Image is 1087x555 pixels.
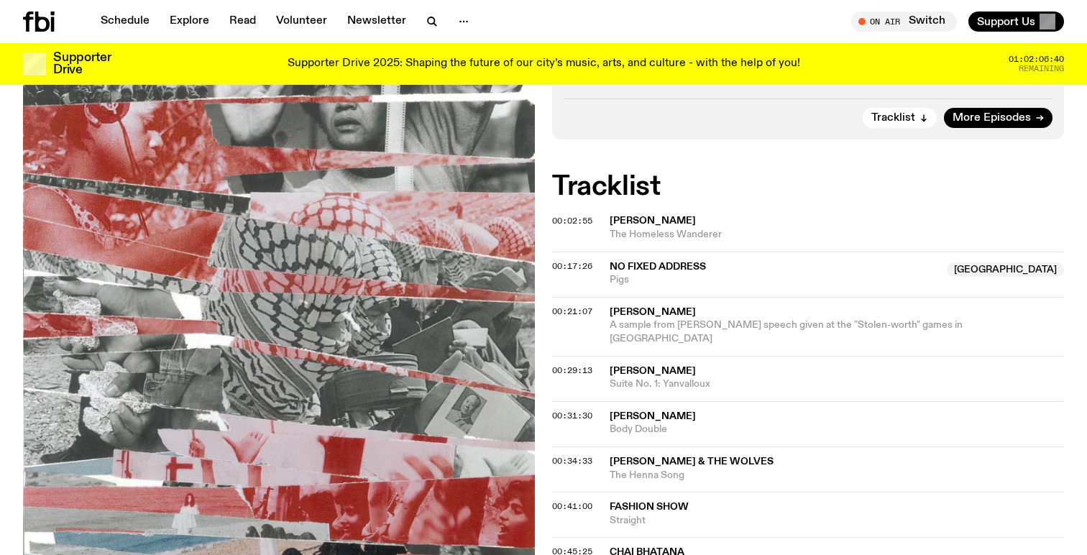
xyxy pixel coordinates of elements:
a: Schedule [92,12,158,32]
span: 00:02:55 [552,215,592,226]
span: No Fixed Address [610,262,706,272]
button: On AirSwitch [851,12,957,32]
span: More Episodes [953,113,1031,124]
span: Body Double [610,423,1064,436]
h3: Supporter Drive [53,52,111,76]
p: Supporter Drive 2025: Shaping the future of our city’s music, arts, and culture - with the help o... [288,58,800,70]
span: 00:17:26 [552,260,592,272]
span: The Homeless Wanderer [610,228,1064,242]
button: 00:34:33 [552,457,592,465]
span: [GEOGRAPHIC_DATA] [947,262,1064,277]
span: 00:21:07 [552,306,592,317]
span: Tracklist [871,113,915,124]
button: 00:31:30 [552,412,592,420]
h2: Tracklist [552,174,1064,200]
button: Tracklist [863,108,937,128]
span: A sample from [PERSON_NAME] speech given at the "Stolen-worth" games in [GEOGRAPHIC_DATA] [610,320,963,344]
button: 00:29:13 [552,367,592,375]
span: 00:29:13 [552,364,592,376]
span: [PERSON_NAME] [610,216,696,226]
span: [PERSON_NAME] & The Wolves [610,457,774,467]
span: [PERSON_NAME] [610,411,696,421]
span: 00:34:33 [552,455,592,467]
a: Read [221,12,265,32]
button: 00:41:00 [552,503,592,510]
span: 01:02:06:40 [1009,55,1064,63]
span: Straight [610,514,1064,528]
span: Support Us [977,15,1035,28]
span: 00:31:30 [552,410,592,421]
button: 00:02:55 [552,217,592,225]
span: [PERSON_NAME] [610,366,696,376]
span: The Henna Song [610,469,1064,482]
span: Pigs [610,273,938,287]
span: Fashion Show [610,502,689,512]
span: Suite No. 1: Yanvalloux [610,377,1064,391]
a: Volunteer [267,12,336,32]
span: [PERSON_NAME] [610,306,1055,319]
span: Remaining [1019,65,1064,73]
button: 00:21:07 [552,308,592,316]
span: 00:41:00 [552,500,592,512]
a: Newsletter [339,12,415,32]
a: Explore [161,12,218,32]
button: 00:17:26 [552,262,592,270]
button: Support Us [968,12,1064,32]
a: More Episodes [944,108,1052,128]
